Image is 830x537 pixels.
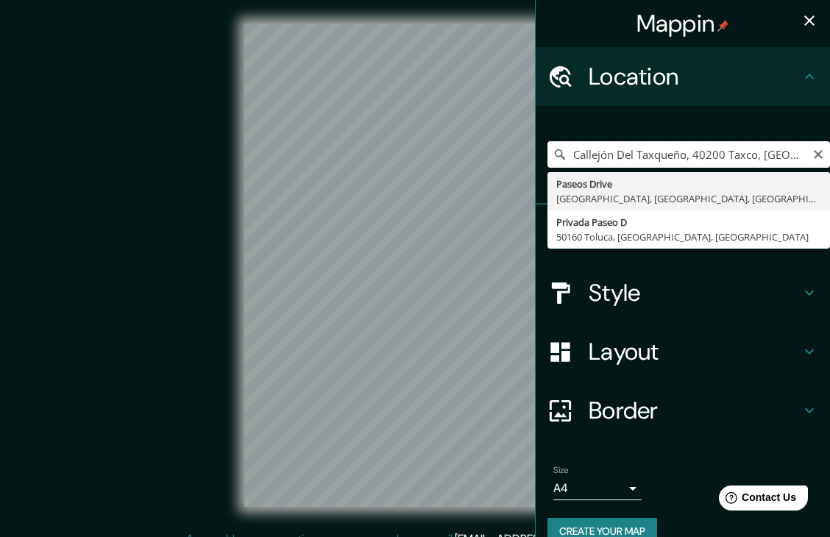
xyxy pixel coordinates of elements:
h4: Mappin [636,9,730,38]
div: Border [536,381,830,440]
div: Layout [536,322,830,381]
h4: Layout [589,337,801,366]
label: Size [553,464,569,477]
div: 50160 Toluca, [GEOGRAPHIC_DATA], [GEOGRAPHIC_DATA] [556,230,821,244]
div: Location [536,47,830,106]
h4: Style [589,278,801,307]
div: Privada Paseo D [556,215,821,230]
h4: Location [589,62,801,91]
button: Clear [812,146,824,160]
div: A4 [553,477,642,500]
div: Style [536,263,830,322]
h4: Border [589,396,801,425]
canvas: Map [244,24,586,507]
div: Paseos Drive [556,177,821,191]
input: Pick your city or area [547,141,830,168]
iframe: Help widget launcher [699,480,814,521]
h4: Pins [589,219,801,249]
div: Pins [536,205,830,263]
img: pin-icon.png [717,20,729,32]
div: [GEOGRAPHIC_DATA], [GEOGRAPHIC_DATA], [GEOGRAPHIC_DATA] [556,191,821,206]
